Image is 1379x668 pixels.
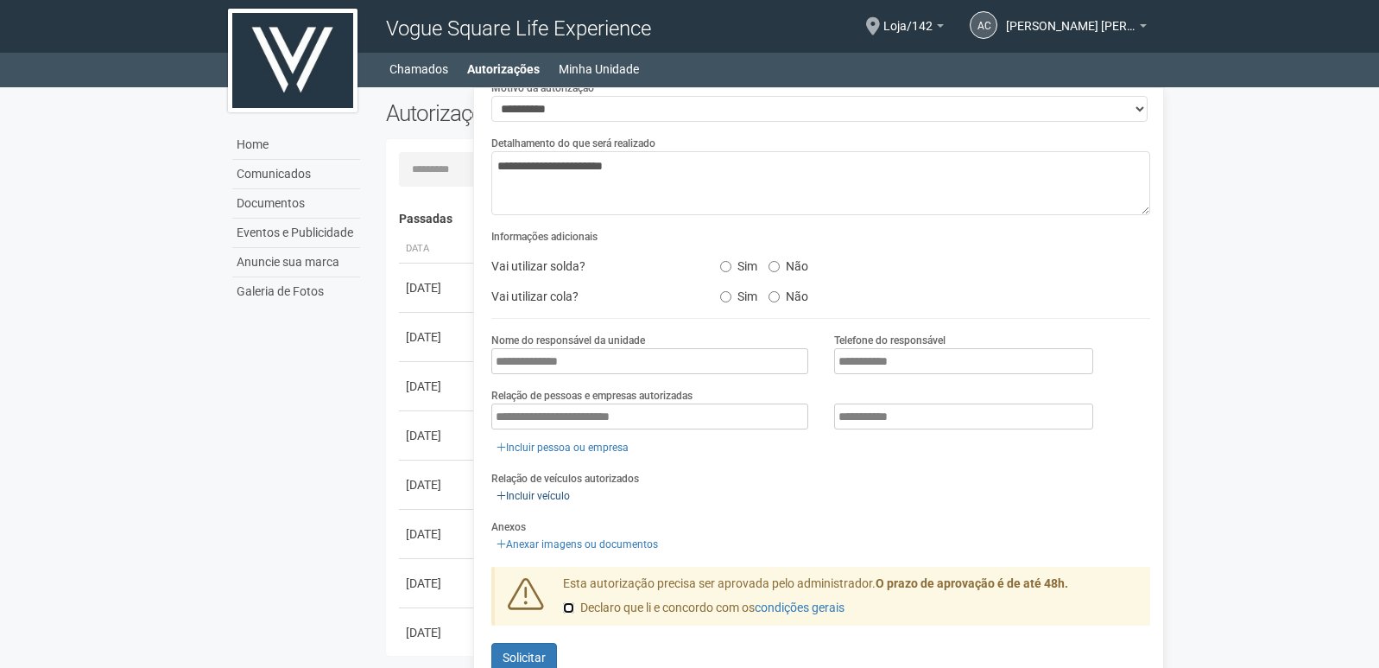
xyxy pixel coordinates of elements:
a: Eventos e Publicidade [232,219,360,248]
strong: O prazo de aprovação é de até 48h. [876,576,1068,590]
input: Sim [720,291,731,302]
label: Declaro que li e concordo com os [563,600,844,617]
input: Sim [720,261,731,272]
label: Motivo da autorização [491,80,594,96]
img: logo.jpg [228,9,357,112]
a: Galeria de Fotos [232,277,360,306]
a: Minha Unidade [559,57,639,81]
a: Autorizações [467,57,540,81]
div: [DATE] [406,378,470,395]
div: [DATE] [406,575,470,592]
label: Nome do responsável da unidade [491,333,645,348]
div: [DATE] [406,279,470,296]
input: Não [769,261,780,272]
a: [PERSON_NAME] [PERSON_NAME] [1006,22,1147,35]
div: [DATE] [406,476,470,493]
a: Home [232,130,360,160]
div: [DATE] [406,328,470,346]
span: Loja/142 [883,3,933,33]
span: Vogue Square Life Experience [386,16,651,41]
label: Informações adicionais [491,229,598,245]
th: Data [399,235,477,264]
a: Documentos [232,189,360,219]
a: Chamados [389,57,448,81]
a: Comunicados [232,160,360,189]
label: Sim [720,253,757,274]
div: [DATE] [406,525,470,543]
label: Sim [720,283,757,304]
a: condições gerais [755,601,844,614]
a: Anexar imagens ou documentos [491,535,663,554]
label: Não [769,283,808,304]
input: Declaro que li e concordo com oscondições gerais [563,602,574,614]
h4: Passadas [399,213,1139,226]
a: Anuncie sua marca [232,248,360,277]
label: Não [769,253,808,274]
input: Não [769,291,780,302]
a: Incluir veículo [491,487,575,506]
h2: Autorizações [386,100,756,126]
div: Vai utilizar solda? [478,253,706,279]
label: Detalhamento do que será realizado [491,136,655,151]
div: [DATE] [406,624,470,641]
div: [DATE] [406,427,470,444]
div: Vai utilizar cola? [478,283,706,309]
a: Loja/142 [883,22,944,35]
a: Incluir pessoa ou empresa [491,438,634,457]
label: Relação de pessoas e empresas autorizadas [491,388,693,404]
div: Esta autorização precisa ser aprovada pelo administrador. [550,576,1151,626]
a: AC [970,11,997,39]
label: Anexos [491,519,526,535]
span: Solicitar [503,651,546,665]
span: Antonio Carlos Santos de Freitas [1006,3,1135,33]
label: Telefone do responsável [834,333,946,348]
label: Relação de veículos autorizados [491,471,639,487]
